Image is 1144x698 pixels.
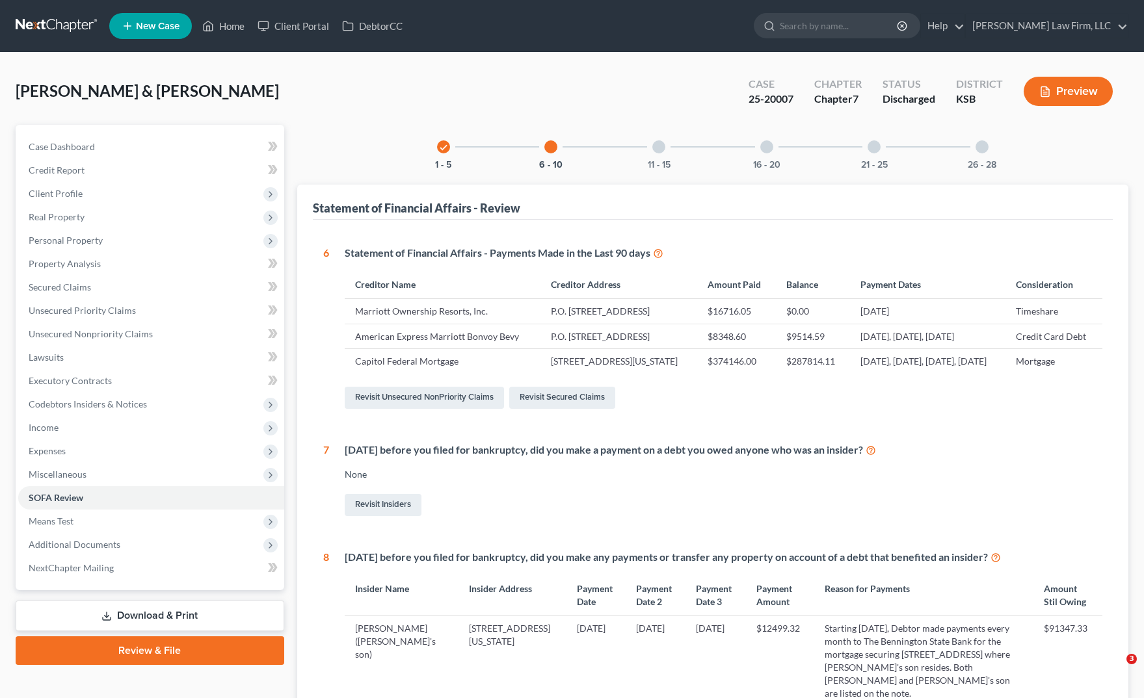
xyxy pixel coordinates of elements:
[814,575,1033,615] th: Reason for Payments
[968,161,996,170] button: 26 - 28
[18,556,284,580] a: NextChapter Mailing
[1005,299,1102,324] td: Timeshare
[626,575,686,615] th: Payment Date 2
[29,398,147,409] span: Codebtors Insiders & Notices
[850,349,1006,374] td: [DATE], [DATE], [DATE], [DATE]
[196,14,251,38] a: Home
[18,369,284,393] a: Executory Contracts
[18,346,284,369] a: Lawsuits
[251,14,336,38] a: Client Portal
[29,235,103,246] span: Personal Property
[345,349,540,374] td: Capitol Federal Mortgage
[540,271,697,299] th: Creditor Address
[18,486,284,510] a: SOFA Review
[749,92,793,107] div: 25-20007
[697,271,776,299] th: Amount Paid
[18,276,284,299] a: Secured Claims
[16,81,279,100] span: [PERSON_NAME] & [PERSON_NAME]
[345,550,1102,565] div: [DATE] before you filed for bankruptcy, did you make any payments or transfer any property on acc...
[345,575,459,615] th: Insider Name
[345,299,540,324] td: Marriott Ownership Resorts, Inc.
[1126,654,1137,664] span: 3
[345,246,1102,261] div: Statement of Financial Affairs - Payments Made in the Last 90 days
[29,188,83,199] span: Client Profile
[1005,271,1102,299] th: Consideration
[136,21,180,31] span: New Case
[850,299,1006,324] td: [DATE]
[540,299,697,324] td: P.O. [STREET_ADDRESS]
[439,143,448,152] i: check
[753,161,780,170] button: 16 - 20
[29,305,136,316] span: Unsecured Priority Claims
[18,135,284,159] a: Case Dashboard
[29,539,120,550] span: Additional Documents
[29,211,85,222] span: Real Property
[29,492,83,503] span: SOFA Review
[345,387,504,409] a: Revisit Unsecured NonPriority Claims
[850,324,1006,348] td: [DATE], [DATE], [DATE]
[435,161,451,170] button: 1 - 5
[29,422,59,433] span: Income
[323,246,329,411] div: 6
[540,324,697,348] td: P.O. [STREET_ADDRESS]
[814,77,862,92] div: Chapter
[1033,575,1102,615] th: Amount Stil Owing
[29,164,85,175] span: Credit Report
[697,324,776,348] td: $8348.60
[336,14,409,38] a: DebtorCC
[29,375,112,386] span: Executory Contracts
[29,258,101,269] span: Property Analysis
[313,200,520,216] div: Statement of Financial Affairs - Review
[323,443,329,519] div: 7
[18,299,284,322] a: Unsecured Priority Claims
[814,92,862,107] div: Chapter
[776,349,850,374] td: $287814.11
[1005,349,1102,374] td: Mortgage
[345,324,540,348] td: American Express Marriott Bonvoy Bevy
[776,299,850,324] td: $0.00
[459,575,566,615] th: Insider Address
[16,601,284,631] a: Download & Print
[853,92,858,105] span: 7
[29,141,95,152] span: Case Dashboard
[18,252,284,276] a: Property Analysis
[345,468,1102,481] div: None
[746,575,814,615] th: Payment Amount
[16,636,284,665] a: Review & File
[648,161,671,170] button: 11 - 15
[18,322,284,346] a: Unsecured Nonpriority Claims
[18,159,284,182] a: Credit Report
[29,562,114,573] span: NextChapter Mailing
[861,161,888,170] button: 21 - 25
[956,92,1003,107] div: KSB
[780,14,899,38] input: Search by name...
[1005,324,1102,348] td: Credit Card Debt
[776,324,850,348] td: $9514.59
[685,575,746,615] th: Payment Date 3
[921,14,964,38] a: Help
[883,92,935,107] div: Discharged
[345,271,540,299] th: Creditor Name
[29,515,73,526] span: Means Test
[539,161,563,170] button: 6 - 10
[29,445,66,456] span: Expenses
[540,349,697,374] td: [STREET_ADDRESS][US_STATE]
[29,352,64,363] span: Lawsuits
[29,328,153,339] span: Unsecured Nonpriority Claims
[509,387,615,409] a: Revisit Secured Claims
[776,271,850,299] th: Balance
[1100,654,1131,685] iframe: Intercom live chat
[345,443,1102,458] div: [DATE] before you filed for bankruptcy, did you make a payment on a debt you owed anyone who was ...
[566,575,626,615] th: Payment Date
[966,14,1128,38] a: [PERSON_NAME] Law Firm, LLC
[345,494,421,516] a: Revisit Insiders
[850,271,1006,299] th: Payment Dates
[1024,77,1113,106] button: Preview
[956,77,1003,92] div: District
[883,77,935,92] div: Status
[29,281,91,292] span: Secured Claims
[749,77,793,92] div: Case
[697,299,776,324] td: $16716.05
[29,469,86,480] span: Miscellaneous
[697,349,776,374] td: $374146.00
